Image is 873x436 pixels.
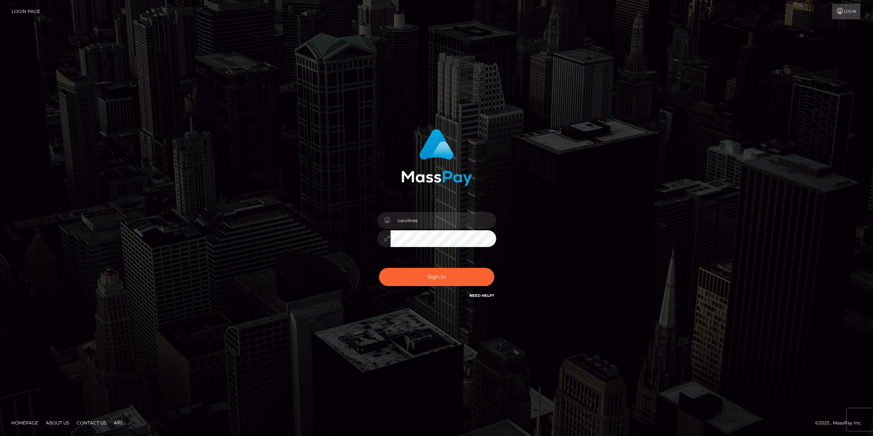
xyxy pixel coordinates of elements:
[469,293,494,298] a: Need Help?
[111,417,125,429] a: API
[815,419,867,427] div: © 2025 , MassPay Inc.
[401,129,472,186] img: MassPay Login
[832,4,860,19] a: Login
[43,417,72,429] a: About Us
[379,268,494,286] button: Sign in
[12,4,40,19] a: Login Page
[74,417,109,429] a: Contact Us
[8,417,41,429] a: Homepage
[391,212,496,229] input: Username...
